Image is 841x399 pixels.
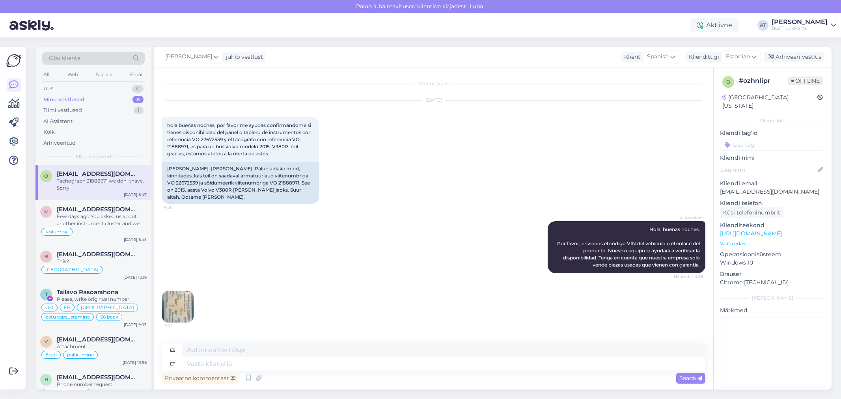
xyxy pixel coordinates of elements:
[720,306,825,315] p: Märkmed
[57,206,139,213] span: mrjapan68@hotmail.com
[165,52,212,61] span: [PERSON_NAME]
[726,79,730,85] span: o
[44,209,48,214] span: m
[45,377,48,382] span: b
[673,215,703,221] span: AI Assistent
[44,173,48,179] span: o
[123,360,147,365] div: [DATE] 13:58
[722,93,817,110] div: [GEOGRAPHIC_DATA], [US_STATE]
[720,259,825,267] p: Windows 10
[673,274,703,280] span: Nähtud ✓ 4:58
[57,343,147,350] div: Attachment
[720,117,825,124] div: Kliendi info
[124,192,147,198] div: [DATE] 8:47
[129,69,145,80] div: Email
[720,154,825,162] p: Kliendi nimi
[45,339,48,345] span: v
[772,25,828,32] div: BusTruckParts
[757,20,768,31] div: AT
[772,19,828,25] div: [PERSON_NAME]
[164,323,194,329] span: 5:02
[764,52,824,62] div: Arhiveeri vestlus
[164,204,194,210] span: 4:58
[726,52,750,61] span: Estonian
[66,69,80,80] div: Web
[57,289,118,296] span: Tsilavo Rasoarahona
[686,53,719,61] div: Klienditugi
[45,291,48,297] span: T
[132,96,144,104] div: 8
[57,374,139,381] span: ba.akeri.ab@gmail.com
[788,76,823,85] span: Offline
[690,18,738,32] div: Aktiivne
[76,153,111,160] span: Minu vestlused
[720,250,825,259] p: Operatsioonisüsteem
[720,166,816,174] input: Lisa nimi
[679,375,702,382] span: Saada
[720,270,825,278] p: Brauser
[162,97,705,104] div: [DATE]
[132,85,144,93] div: 0
[720,129,825,137] p: Kliendi tag'id
[170,343,175,357] div: es
[162,162,319,204] div: [PERSON_NAME], [PERSON_NAME]. Palun aidake mind, kinnitades, kas teil on saadaval armatuurlaud vi...
[467,3,485,10] span: Luba
[162,80,705,87] div: Vestlus algas
[720,230,782,237] a: [URL][DOMAIN_NAME]
[43,85,53,93] div: Uus
[57,177,147,192] div: Tachograph 21888971 we don´thave. Sorry!
[720,188,825,196] p: [EMAIL_ADDRESS][DOMAIN_NAME]
[43,106,82,114] div: Tiimi vestlused
[81,305,134,310] span: [GEOGRAPHIC_DATA]
[42,69,51,80] div: All
[739,76,788,86] div: # ozhnlipr
[57,258,147,265] div: This?
[720,179,825,188] p: Kliendi email
[64,305,71,310] span: FB
[720,207,783,218] div: Küsi telefoninumbrit
[57,213,147,227] div: Few days ago You asked us about another instrument cluster and we sent You offer. Still haven´t r...
[720,278,825,287] p: Chrome [TECHNICAL_ID]
[57,170,139,177] span: olgalizeth03@gmail.com
[124,322,147,328] div: [DATE] 9:03
[162,373,239,384] div: Privaatne kommentaar
[720,295,825,302] div: [PERSON_NAME]
[6,53,21,68] img: Askly Logo
[162,291,194,323] img: Attachment
[57,296,147,303] div: Please, write originual number.
[94,69,114,80] div: Socials
[43,117,73,125] div: AI Assistent
[170,357,175,371] div: et
[43,139,76,147] div: Arhiveeritud
[45,305,54,310] span: Ost
[647,52,669,61] span: Spanish
[45,315,90,319] span: ostu täpsustamine
[124,237,147,242] div: [DATE] 8:45
[720,139,825,151] input: Lisa tag
[45,352,57,357] span: Eesti
[167,122,313,157] span: hola buenas noches, por favor me ayudas confirmándome si tienes disponibilidad del panel o tabler...
[57,381,147,388] div: Phone number request
[621,53,640,61] div: Klient
[45,229,69,234] span: Kolumbia
[123,274,147,280] div: [DATE] 12:19
[43,96,84,104] div: Minu vestlused
[45,267,99,272] span: [GEOGRAPHIC_DATA]
[45,254,48,259] span: b
[57,336,139,343] span: veiko.paimla@gmail.com
[43,128,55,136] div: Kõik
[720,221,825,229] p: Klienditeekond
[100,315,118,319] span: S6 back
[720,199,825,207] p: Kliendi telefon
[49,54,80,62] span: Otsi kliente
[57,251,139,258] span: bubbi44@yahoo.com
[223,53,263,61] div: juhib vestlust
[67,352,94,357] span: pakkumine
[720,240,825,247] p: Vaata edasi ...
[772,19,836,32] a: [PERSON_NAME]BusTruckParts
[134,106,144,114] div: 1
